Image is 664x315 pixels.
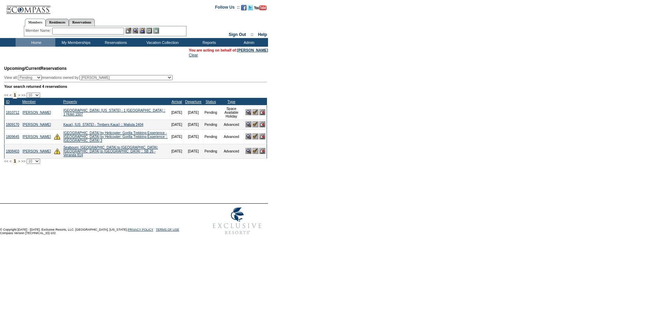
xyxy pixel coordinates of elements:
[46,19,69,26] a: Residences
[219,120,244,129] td: Advanced
[170,129,184,144] td: [DATE]
[203,144,219,158] td: Pending
[54,148,60,154] img: There are insufficient days and/or tokens to cover this reservation
[184,144,203,158] td: [DATE]
[63,123,143,127] a: Kaua'i, [US_STATE] - Timbers Kaua'i :: Maliula 2404
[4,66,40,71] span: Upcoming/Current
[203,120,219,129] td: Pending
[63,131,167,142] a: [GEOGRAPHIC_DATA] by Helicopter: Gorilla Trekking Experience - [GEOGRAPHIC_DATA] by Helicopter: G...
[22,135,51,139] a: [PERSON_NAME]
[251,32,253,37] span: ::
[203,129,219,144] td: Pending
[170,120,184,129] td: [DATE]
[259,121,265,127] img: Cancel Reservation
[205,100,216,104] a: Status
[25,19,46,26] a: Members
[185,100,201,104] a: Departure
[21,159,25,163] span: >>
[252,109,258,115] img: Confirm Reservation
[135,38,188,47] td: Vacation Collection
[241,5,247,10] img: Become our fan on Facebook
[126,28,131,34] img: b_edit.gif
[189,53,198,57] a: Clear
[63,109,165,116] a: [GEOGRAPHIC_DATA], [US_STATE] - 1 [GEOGRAPHIC_DATA] :: 1 Hotel 1507
[4,84,267,89] div: Your search returned 4 reservations
[259,133,265,139] img: Cancel Reservation
[9,93,11,97] span: <
[237,48,268,52] a: [PERSON_NAME]
[4,159,8,163] span: <<
[13,92,17,99] span: 1
[63,100,77,104] a: Property
[248,7,253,11] a: Follow us on Twitter
[63,146,158,157] a: Seabourn: [GEOGRAPHIC_DATA] to [GEOGRAPHIC_DATA]: [GEOGRAPHIC_DATA] to [GEOGRAPHIC_DATA] :: SB 26...
[246,121,251,127] img: View Reservation
[22,100,36,104] a: Member
[156,228,179,231] a: TERMS OF USE
[16,38,55,47] td: Home
[228,38,268,47] td: Admin
[6,149,19,153] a: 1808403
[246,133,251,139] img: View Reservation
[153,28,159,34] img: b_calculator.gif
[26,28,52,34] div: Member Name:
[229,32,246,37] a: Sign Out
[203,105,219,120] td: Pending
[22,123,51,127] a: [PERSON_NAME]
[254,7,267,11] a: Subscribe to our YouTube Channel
[252,121,258,127] img: Confirm Reservation
[18,159,20,163] span: >
[252,148,258,154] img: Confirm Reservation
[252,133,258,139] img: Confirm Reservation
[146,28,152,34] img: Reservations
[228,100,236,104] a: Type
[170,105,184,120] td: [DATE]
[189,48,268,52] span: You are acting on behalf of:
[95,38,135,47] td: Reservations
[54,133,60,140] img: There are insufficient days and/or tokens to cover this reservation
[6,100,10,104] a: ID
[55,38,95,47] td: My Memberships
[139,28,145,34] img: Impersonate
[258,32,267,37] a: Help
[206,204,268,238] img: Exclusive Resorts
[241,7,247,11] a: Become our fan on Facebook
[9,159,11,163] span: <
[246,109,251,115] img: View Reservation
[254,5,267,10] img: Subscribe to our YouTube Channel
[248,5,253,10] img: Follow us on Twitter
[172,100,182,104] a: Arrival
[259,148,265,154] img: Cancel Reservation
[170,144,184,158] td: [DATE]
[215,4,240,12] td: Follow Us ::
[259,109,265,115] img: Cancel Reservation
[184,120,203,129] td: [DATE]
[188,38,228,47] td: Reports
[13,158,17,165] span: 1
[219,129,244,144] td: Advanced
[6,135,19,139] a: 1809645
[184,129,203,144] td: [DATE]
[22,111,51,114] a: [PERSON_NAME]
[246,148,251,154] img: View Reservation
[69,19,95,26] a: Reservations
[219,144,244,158] td: Advanced
[22,149,51,153] a: [PERSON_NAME]
[4,93,8,97] span: <<
[184,105,203,120] td: [DATE]
[219,105,244,120] td: Space Available Holiday
[4,75,176,80] div: View all: reservations owned by:
[18,93,20,97] span: >
[4,66,67,71] span: Reservations
[21,93,25,97] span: >>
[128,228,153,231] a: PRIVACY POLICY
[6,123,19,127] a: 1809170
[132,28,138,34] img: View
[6,111,19,114] a: 1810712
